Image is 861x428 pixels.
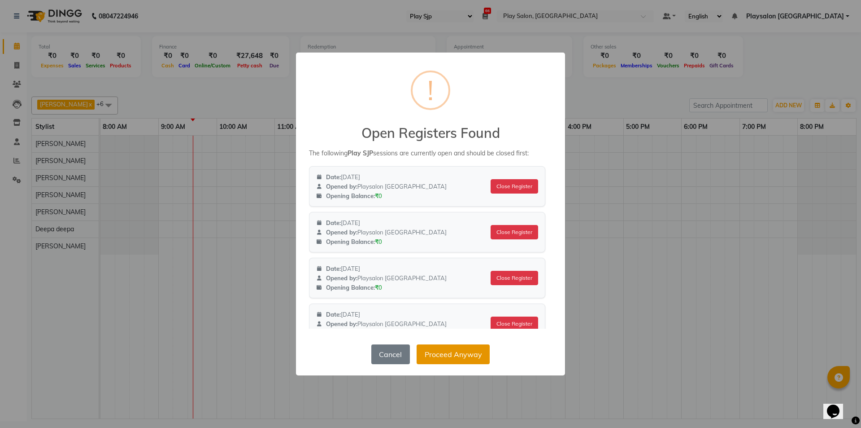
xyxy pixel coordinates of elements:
div: Playsalon [GEOGRAPHIC_DATA] [316,274,484,282]
h2: Open Registers Found [296,114,565,141]
button: Close Register [491,271,538,285]
iframe: chat widget [823,392,852,419]
strong: Opened by: [326,183,357,190]
strong: Opening Balance: [326,284,375,291]
button: Close Register [491,317,538,331]
div: [DATE] [316,219,484,226]
strong: Date: [326,311,341,318]
div: ! [427,72,434,108]
div: [DATE] [316,311,484,318]
button: Cancel [371,344,410,364]
strong: Date: [326,219,341,226]
strong: Opened by: [326,274,357,282]
strong: Opening Balance: [326,238,375,245]
button: Close Register [491,225,538,239]
strong: Opening Balance: [326,192,375,199]
div: Playsalon [GEOGRAPHIC_DATA] [316,229,484,236]
span: ₹0 [375,238,382,245]
strong: Play SJP [348,149,373,157]
strong: Opened by: [326,320,357,327]
strong: Date: [326,265,341,272]
button: Proceed Anyway [417,344,490,364]
div: [DATE] [316,173,484,181]
span: ₹0 [375,284,382,291]
div: Playsalon [GEOGRAPHIC_DATA] [316,183,484,190]
div: [DATE] [316,265,484,272]
span: ₹0 [375,192,382,199]
strong: Date: [326,173,341,181]
strong: Opened by: [326,229,357,236]
p: The following sessions are currently open and should be closed first: [309,149,545,157]
button: Close Register [491,179,538,194]
div: Playsalon [GEOGRAPHIC_DATA] [316,320,484,327]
